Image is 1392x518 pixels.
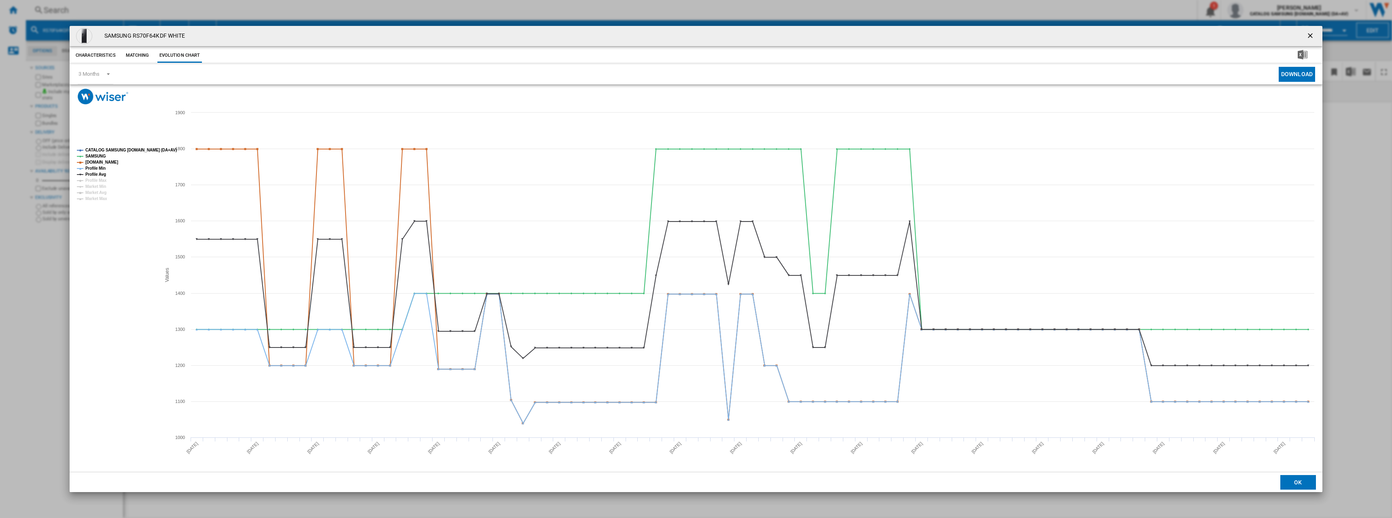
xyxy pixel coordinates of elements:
[850,441,863,454] tspan: [DATE]
[85,190,106,195] tspan: Market Avg
[175,363,185,368] tspan: 1200
[175,327,185,332] tspan: 1300
[85,178,107,183] tspan: Profile Max
[74,48,118,63] button: Characteristics
[175,254,185,259] tspan: 1500
[789,441,803,454] tspan: [DATE]
[548,441,561,454] tspan: [DATE]
[1279,67,1315,82] button: Download
[175,146,185,151] tspan: 1800
[175,435,185,440] tspan: 1000
[971,441,984,454] tspan: [DATE]
[85,184,106,189] tspan: Market Min
[608,441,622,454] tspan: [DATE]
[1303,28,1319,44] button: getI18NText('BUTTONS.CLOSE_DIALOG')
[1091,441,1105,454] tspan: [DATE]
[164,268,170,282] tspan: Values
[1212,441,1226,454] tspan: [DATE]
[175,110,185,115] tspan: 1900
[1280,475,1316,490] button: OK
[70,26,1322,492] md-dialog: Product popup
[175,399,185,404] tspan: 1100
[1298,50,1307,60] img: excel-24x24.png
[1306,32,1316,41] ng-md-icon: getI18NText('BUTTONS.CLOSE_DIALOG')
[85,166,106,171] tspan: Profile Min
[1273,441,1286,454] tspan: [DATE]
[246,441,259,454] tspan: [DATE]
[1152,441,1165,454] tspan: [DATE]
[1031,441,1044,454] tspan: [DATE]
[175,218,185,223] tspan: 1600
[85,196,107,201] tspan: Market Max
[85,160,118,164] tspan: [DOMAIN_NAME]
[488,441,501,454] tspan: [DATE]
[427,441,440,454] tspan: [DATE]
[910,441,923,454] tspan: [DATE]
[100,32,185,40] h4: SAMSUNG RS70F64KDF WHITE
[175,182,185,187] tspan: 1700
[85,172,106,177] tspan: Profile Avg
[185,441,199,454] tspan: [DATE]
[367,441,380,454] tspan: [DATE]
[85,154,106,158] tspan: SAMSUNG
[729,441,743,454] tspan: [DATE]
[157,48,202,63] button: Evolution chart
[85,148,177,152] tspan: CATALOG SAMSUNG [DOMAIN_NAME] (DA+AV)
[78,89,128,104] img: logo_wiser_300x94.png
[76,28,92,44] img: uk-rs90f-basic-546769-rs70f64kdfeu-546191045
[120,48,155,63] button: Matching
[175,291,185,296] tspan: 1400
[306,441,320,454] tspan: [DATE]
[668,441,682,454] tspan: [DATE]
[79,71,100,77] div: 3 Months
[1285,48,1320,63] button: Download in Excel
